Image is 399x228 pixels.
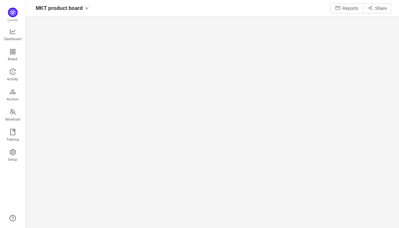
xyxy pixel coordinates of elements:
span: Training [6,133,19,146]
span: Activity [7,73,18,85]
i: icon: line-chart [10,28,16,35]
a: Training [10,129,16,142]
img: Quantify [8,8,18,17]
a: icon: question-circle [10,215,16,221]
i: icon: history [10,69,16,75]
a: Board [10,49,16,62]
i: icon: team [10,109,16,115]
span: Setup [8,153,17,166]
a: Setup [10,149,16,162]
a: Archive [10,89,16,102]
span: Quantify [7,18,18,22]
span: Workload [5,113,20,126]
i: icon: appstore [10,48,16,55]
button: icon: share-altShare [363,3,392,13]
button: icon: mailReports [330,3,363,13]
span: Dashboard [4,33,21,45]
span: Board [8,53,18,65]
a: Workload [10,109,16,122]
span: MKT product board [36,3,83,13]
a: Dashboard [10,29,16,41]
i: icon: setting [10,149,16,155]
a: Activity [10,69,16,82]
span: Archive [7,93,18,106]
i: icon: book [10,129,16,135]
i: icon: gold [10,89,16,95]
i: icon: down [85,6,89,10]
